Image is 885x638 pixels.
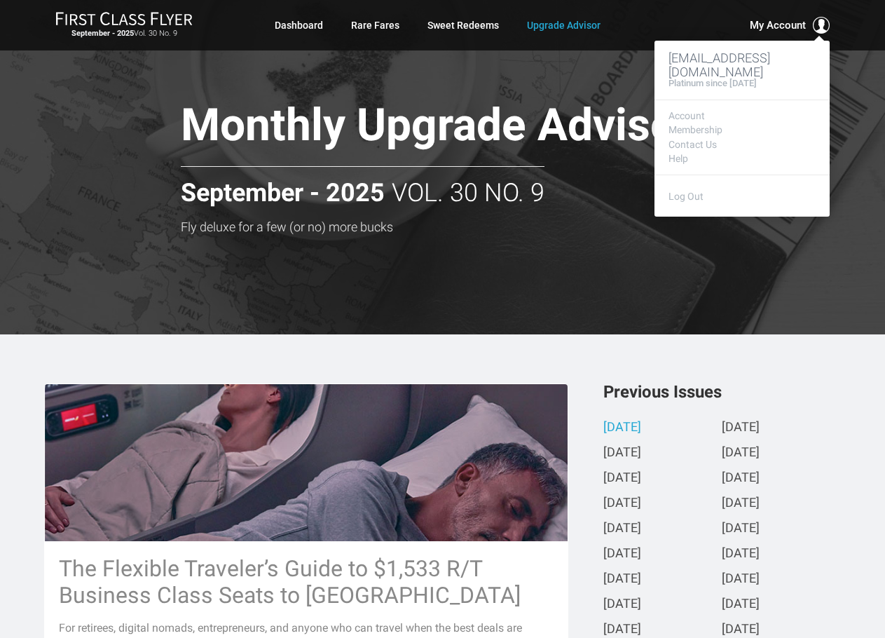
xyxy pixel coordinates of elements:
h2: Vol. 30 No. 9 [181,166,544,208]
a: [DATE] [722,597,760,612]
a: Dashboard [275,13,323,38]
a: [DATE] [603,597,641,612]
h4: Platinum since [DATE] [668,79,757,88]
h3: [EMAIL_ADDRESS][DOMAIN_NAME] [668,51,816,79]
h3: The Flexible Traveler’s Guide to $1,533 R/T Business Class Seats to [GEOGRAPHIC_DATA] [59,555,554,609]
a: [DATE] [722,421,760,435]
a: [DATE] [722,496,760,511]
a: Help [668,154,816,164]
a: Upgrade Advisor [527,13,601,38]
strong: September - 2025 [71,29,134,38]
h1: Monthly Upgrade Advisor [181,101,773,155]
a: [DATE] [603,623,641,637]
h3: Previous Issues [603,384,841,400]
img: First Class Flyer [55,11,193,26]
a: [DATE] [722,522,760,536]
a: [DATE] [603,421,641,435]
small: Vol. 30 No. 9 [55,29,193,39]
a: [DATE] [603,471,641,486]
a: [DATE] [722,446,760,461]
span: My Account [750,17,806,34]
h3: Fly deluxe for a few (or no) more bucks [181,220,773,234]
a: [DATE] [603,446,641,461]
a: First Class FlyerSeptember - 2025Vol. 30 No. 9 [55,11,193,39]
strong: September - 2025 [181,179,385,208]
a: [DATE] [722,471,760,486]
a: [DATE] [722,623,760,637]
a: [DATE] [603,496,641,511]
a: [DATE] [603,572,641,587]
button: My Account [750,17,830,34]
a: [DATE] [603,547,641,562]
a: Sweet Redeems [427,13,499,38]
a: Rare Fares [351,13,399,38]
a: [DATE] [603,522,641,536]
a: [DATE] [722,572,760,587]
a: Contact Us [668,140,816,150]
a: Log Out [668,191,704,202]
a: Membership [668,125,816,135]
a: Account [668,111,816,121]
a: [DATE] [722,547,760,562]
